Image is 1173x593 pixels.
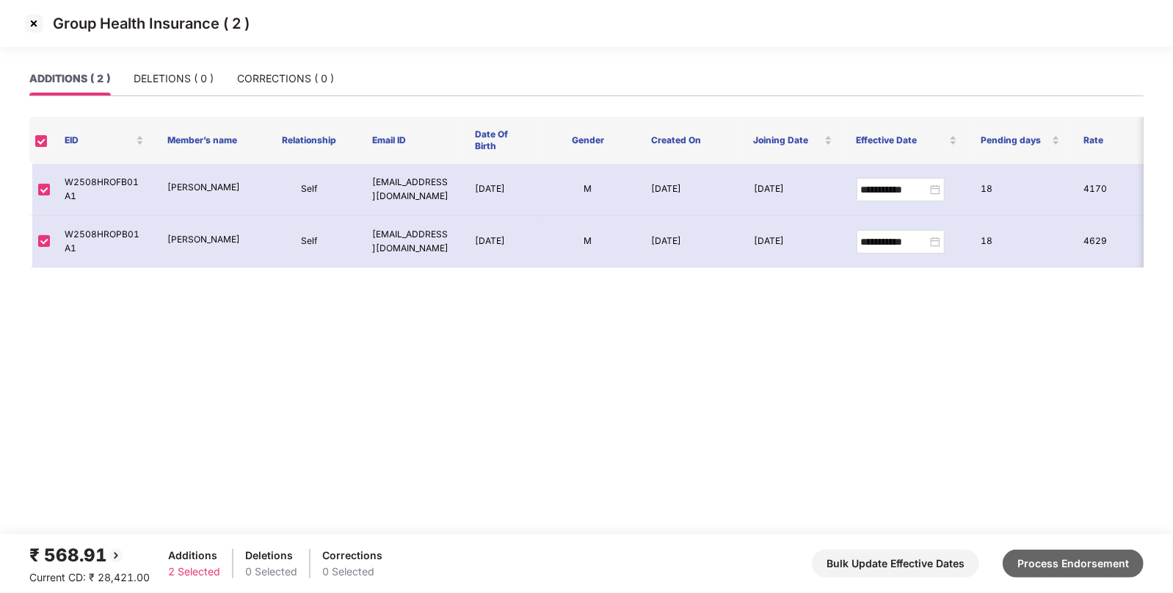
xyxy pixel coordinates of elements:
td: M [537,164,639,216]
td: [EMAIL_ADDRESS][DOMAIN_NAME] [360,216,463,268]
img: svg+xml;base64,PHN2ZyBpZD0iQ3Jvc3MtMzJ4MzIiIHhtbG5zPSJodHRwOi8vd3d3LnczLm9yZy8yMDAwL3N2ZyIgd2lkdG... [22,12,46,35]
div: 0 Selected [245,564,297,580]
td: Self [258,164,361,216]
th: Pending days [969,117,1072,164]
p: [PERSON_NAME] [167,181,247,195]
span: Joining Date [754,134,822,146]
th: Gender [537,117,639,164]
th: Relationship [258,117,361,164]
th: Effective Date [844,117,969,164]
td: [DATE] [463,164,537,216]
img: svg+xml;base64,PHN2ZyBpZD0iQmFjay0yMHgyMCIgeG1sbnM9Imh0dHA6Ly93d3cudzMub3JnLzIwMDAvc3ZnIiB3aWR0aD... [107,547,125,564]
td: 18 [970,216,1072,268]
th: Joining Date [742,117,845,164]
span: Current CD: ₹ 28,421.00 [29,571,150,583]
th: Member’s name [156,117,258,164]
th: Created On [639,117,742,164]
td: Self [258,216,361,268]
span: Effective Date [856,134,946,146]
button: Process Endorsement [1003,550,1144,578]
th: EID [53,117,156,164]
div: 0 Selected [322,564,382,580]
div: DELETIONS ( 0 ) [134,71,214,87]
div: Deletions [245,547,297,564]
th: Date Of Birth [463,117,537,164]
td: [DATE] [742,216,845,268]
button: Bulk Update Effective Dates [812,550,979,578]
div: CORRECTIONS ( 0 ) [237,71,334,87]
td: [EMAIL_ADDRESS][DOMAIN_NAME] [360,164,463,216]
td: M [537,216,639,268]
span: EID [65,134,133,146]
td: W2508HROPB01A1 [53,216,156,268]
div: Additions [168,547,220,564]
td: W2508HROFB01A1 [53,164,156,216]
span: Pending days [981,134,1049,146]
div: ADDITIONS ( 2 ) [29,71,110,87]
div: Corrections [322,547,382,564]
p: [PERSON_NAME] [167,233,247,247]
p: Group Health Insurance ( 2 ) [53,15,250,32]
td: [DATE] [639,164,742,216]
th: Email ID [360,117,463,164]
td: [DATE] [742,164,845,216]
td: [DATE] [639,216,742,268]
div: ₹ 568.91 [29,542,150,569]
td: 18 [970,164,1072,216]
td: [DATE] [463,216,537,268]
div: 2 Selected [168,564,220,580]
